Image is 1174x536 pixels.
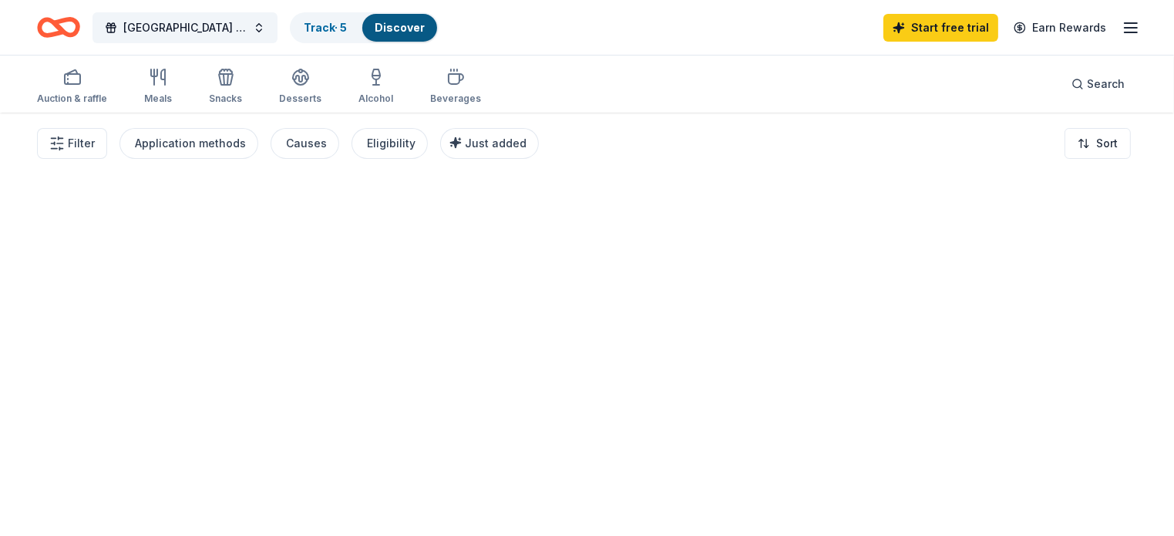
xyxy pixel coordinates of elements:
a: Start free trial [883,14,998,42]
div: Beverages [430,93,481,105]
button: Eligibility [352,128,428,159]
span: Just added [465,137,526,150]
button: Sort [1065,128,1131,159]
button: Track· 5Discover [290,12,439,43]
div: Snacks [209,93,242,105]
button: Search [1059,69,1137,99]
div: Causes [286,134,327,153]
div: Eligibility [367,134,415,153]
div: Meals [144,93,172,105]
span: Search [1087,75,1125,93]
button: Filter [37,128,107,159]
button: Snacks [209,62,242,113]
span: Sort [1096,134,1118,153]
div: Alcohol [358,93,393,105]
span: Filter [68,134,95,153]
button: Beverages [430,62,481,113]
button: Meals [144,62,172,113]
a: Earn Rewards [1004,14,1115,42]
button: Alcohol [358,62,393,113]
div: Auction & raffle [37,93,107,105]
a: Track· 5 [304,21,347,34]
button: Auction & raffle [37,62,107,113]
button: Application methods [119,128,258,159]
button: Desserts [279,62,321,113]
button: Just added [440,128,539,159]
button: Causes [271,128,339,159]
a: Discover [375,21,425,34]
span: [GEOGRAPHIC_DATA] #2 & #3 PTA [123,19,247,37]
a: Home [37,9,80,46]
button: [GEOGRAPHIC_DATA] #2 & #3 PTA [93,12,278,43]
div: Application methods [135,134,246,153]
div: Desserts [279,93,321,105]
